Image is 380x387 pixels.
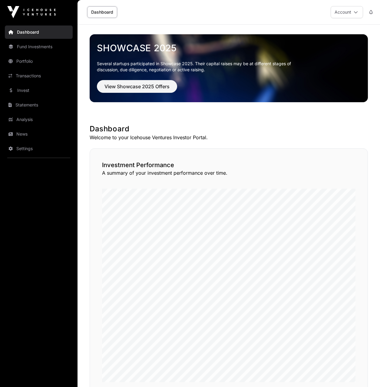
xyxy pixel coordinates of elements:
[5,84,73,97] a: Invest
[90,134,368,141] p: Welcome to your Icehouse Ventures Investor Portal.
[5,113,73,126] a: Analysis
[90,124,368,134] h1: Dashboard
[5,127,73,141] a: News
[5,142,73,155] a: Settings
[97,61,300,73] p: Several startups participated in Showcase 2025. Their capital raises may be at different stages o...
[97,86,177,92] a: View Showcase 2025 Offers
[90,34,368,102] img: Showcase 2025
[97,42,361,53] a: Showcase 2025
[102,169,355,177] p: A summary of your investment performance over time.
[102,161,355,169] h2: Investment Performance
[104,83,170,90] span: View Showcase 2025 Offers
[5,98,73,112] a: Statements
[5,40,73,53] a: Fund Investments
[5,55,73,68] a: Portfolio
[7,6,56,18] img: Icehouse Ventures Logo
[5,25,73,39] a: Dashboard
[331,6,363,18] button: Account
[5,69,73,82] a: Transactions
[97,80,177,93] button: View Showcase 2025 Offers
[87,6,117,18] a: Dashboard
